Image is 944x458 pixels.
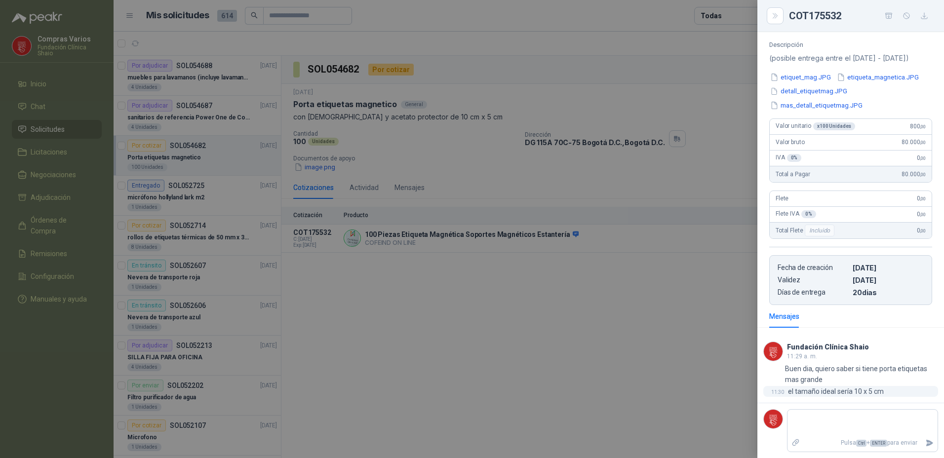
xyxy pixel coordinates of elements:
[853,264,924,272] p: [DATE]
[902,139,926,146] span: 80.000
[771,389,784,395] span: 11:30
[785,363,938,385] p: Buen dia, quiero saber si tiene porta etiquetas mas grande
[769,41,932,48] p: Descripción
[778,264,849,272] p: Fecha de creación
[917,227,926,234] span: 0
[776,225,836,236] span: Total Flete
[789,8,932,24] div: COT175532
[920,140,926,145] span: ,00
[853,276,924,284] p: [DATE]
[787,154,802,162] div: 0 %
[776,210,816,218] span: Flete IVA
[813,122,855,130] div: x 100 Unidades
[920,155,926,161] span: ,00
[920,172,926,177] span: ,00
[769,10,781,22] button: Close
[776,171,810,178] span: Total a Pagar
[776,122,855,130] span: Valor unitario
[870,440,887,447] span: ENTER
[836,72,920,82] button: etiqueta_magnetica.JPG
[856,440,866,447] span: Ctrl
[764,342,783,361] img: Company Logo
[769,100,864,111] button: mas_detall_etiquetmag.JPG
[917,195,926,202] span: 0
[769,72,832,82] button: etiquet_mag.JPG
[853,288,924,297] p: 20 dias
[769,52,932,64] p: (posible entrega entre el [DATE] - [DATE])
[787,344,869,350] h3: Fundación Clínica Shaio
[917,211,926,218] span: 0
[804,434,922,452] p: Pulsa + para enviar
[776,195,788,202] span: Flete
[910,123,926,130] span: 800
[920,196,926,201] span: ,00
[764,410,783,428] img: Company Logo
[917,154,926,161] span: 0
[769,86,848,97] button: detall_etiquetmag.JPG
[801,210,816,218] div: 0 %
[805,225,834,236] div: Incluido
[902,171,926,178] span: 80.000
[776,154,801,162] span: IVA
[776,139,804,146] span: Valor bruto
[920,212,926,217] span: ,00
[778,288,849,297] p: Días de entrega
[920,124,926,129] span: ,00
[920,228,926,233] span: ,00
[778,276,849,284] p: Validez
[921,434,938,452] button: Enviar
[769,311,799,322] div: Mensajes
[787,434,804,452] label: Adjuntar archivos
[788,386,884,397] p: el tamaño ideal sería 10 x 5 cm
[787,353,817,360] span: 11:29 a. m.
